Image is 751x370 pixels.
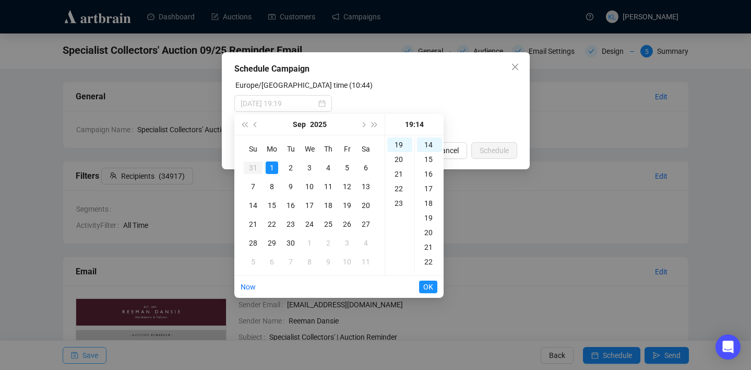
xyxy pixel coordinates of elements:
[511,63,519,71] span: close
[300,177,319,196] td: 2025-09-10
[341,180,353,193] div: 12
[319,234,338,252] td: 2025-10-02
[244,234,263,252] td: 2025-09-28
[417,181,442,196] div: 17
[341,199,353,212] div: 19
[303,161,316,174] div: 3
[244,252,263,271] td: 2025-10-05
[244,196,263,215] td: 2025-09-14
[281,177,300,196] td: 2025-09-09
[338,215,356,234] td: 2025-09-26
[356,234,375,252] td: 2025-10-04
[356,252,375,271] td: 2025-10-11
[322,180,335,193] div: 11
[300,158,319,177] td: 2025-09-03
[437,145,459,156] span: Cancel
[338,158,356,177] td: 2025-09-05
[322,218,335,230] div: 25
[281,234,300,252] td: 2025-09-30
[417,152,442,167] div: 15
[303,218,316,230] div: 24
[423,277,433,297] span: OK
[417,240,442,255] div: 21
[389,114,439,135] div: 19:14
[428,142,467,159] button: Cancel
[319,158,338,177] td: 2025-09-04
[247,161,259,174] div: 31
[241,98,316,109] input: Select date
[338,196,356,215] td: 2025-09-19
[281,252,300,271] td: 2025-10-07
[369,114,380,135] button: Next year (Control + right)
[263,196,281,215] td: 2025-09-15
[244,158,263,177] td: 2025-08-31
[300,196,319,215] td: 2025-09-17
[247,180,259,193] div: 7
[360,180,372,193] div: 13
[234,63,517,75] div: Schedule Campaign
[360,218,372,230] div: 27
[266,199,278,212] div: 15
[266,237,278,249] div: 29
[241,283,256,291] a: Now
[310,114,327,135] button: Choose a year
[266,256,278,268] div: 6
[235,81,373,89] label: Europe/London time (10:44)
[338,177,356,196] td: 2025-09-12
[716,334,741,360] div: Open Intercom Messenger
[263,215,281,234] td: 2025-09-22
[341,161,353,174] div: 5
[303,237,316,249] div: 1
[356,215,375,234] td: 2025-09-27
[360,161,372,174] div: 6
[471,142,517,159] button: Schedule
[281,215,300,234] td: 2025-09-23
[263,252,281,271] td: 2025-10-06
[417,137,442,152] div: 14
[244,140,263,158] th: Su
[357,114,368,135] button: Next month (PageDown)
[266,218,278,230] div: 22
[319,140,338,158] th: Th
[322,237,335,249] div: 2
[341,256,353,268] div: 10
[360,199,372,212] div: 20
[281,140,300,158] th: Tu
[263,234,281,252] td: 2025-09-29
[417,225,442,240] div: 20
[417,255,442,269] div: 22
[263,177,281,196] td: 2025-09-08
[300,215,319,234] td: 2025-09-24
[263,158,281,177] td: 2025-09-01
[338,234,356,252] td: 2025-10-03
[387,167,412,181] div: 21
[387,196,412,211] div: 23
[300,252,319,271] td: 2025-10-08
[319,252,338,271] td: 2025-10-09
[293,114,306,135] button: Choose a month
[387,181,412,196] div: 22
[356,140,375,158] th: Sa
[284,161,297,174] div: 2
[387,152,412,167] div: 20
[417,196,442,211] div: 18
[303,199,316,212] div: 17
[319,177,338,196] td: 2025-09-11
[263,140,281,158] th: Mo
[356,158,375,177] td: 2025-09-06
[338,140,356,158] th: Fr
[266,180,278,193] div: 8
[417,269,442,284] div: 23
[281,158,300,177] td: 2025-09-02
[417,167,442,181] div: 16
[284,218,297,230] div: 23
[322,199,335,212] div: 18
[387,137,412,152] div: 19
[356,196,375,215] td: 2025-09-20
[322,161,335,174] div: 4
[360,237,372,249] div: 4
[284,237,297,249] div: 30
[247,237,259,249] div: 28
[250,114,261,135] button: Previous month (PageUp)
[322,256,335,268] div: 9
